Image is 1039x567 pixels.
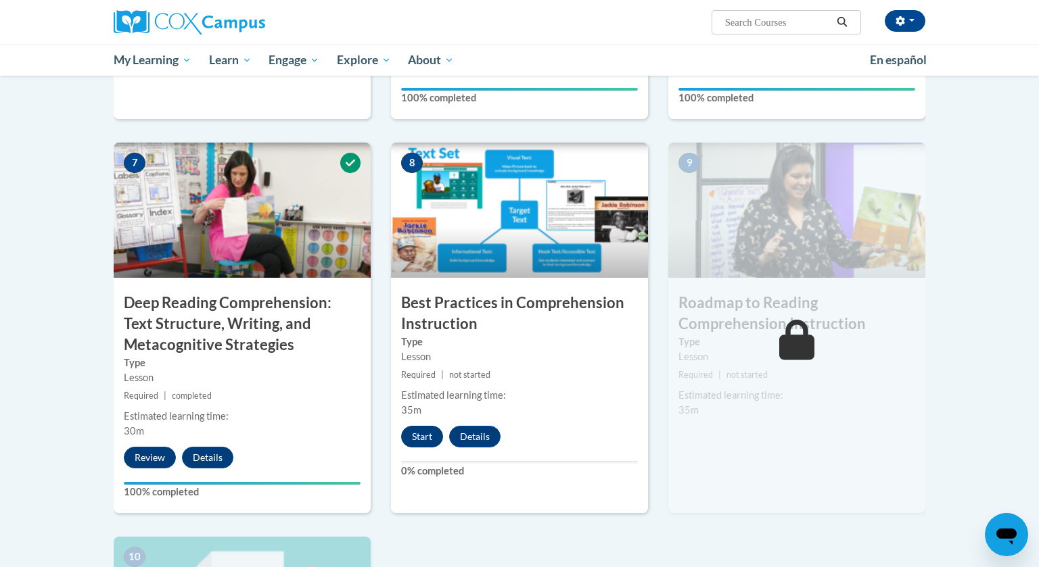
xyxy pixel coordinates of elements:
[400,45,463,76] a: About
[861,46,936,74] a: En español
[172,391,212,401] span: completed
[269,52,319,68] span: Engage
[401,388,638,403] div: Estimated learning time:
[105,45,200,76] a: My Learning
[678,88,915,91] div: Your progress
[114,143,371,278] img: Course Image
[124,153,145,173] span: 7
[391,293,648,335] h3: Best Practices in Comprehension Instruction
[93,45,946,76] div: Main menu
[124,425,144,437] span: 30m
[114,10,265,34] img: Cox Campus
[124,370,361,385] div: Lesson
[114,52,191,68] span: My Learning
[164,391,166,401] span: |
[337,52,391,68] span: Explore
[832,14,852,30] button: Search
[124,547,145,567] span: 10
[124,409,361,424] div: Estimated learning time:
[724,14,832,30] input: Search Courses
[678,153,700,173] span: 9
[124,355,361,370] label: Type
[124,391,158,401] span: Required
[449,370,490,380] span: not started
[114,10,371,34] a: Cox Campus
[678,404,699,416] span: 35m
[885,10,925,32] button: Account Settings
[441,370,444,380] span: |
[718,370,721,380] span: |
[726,370,768,380] span: not started
[401,91,638,105] label: 100% completed
[678,388,915,403] div: Estimated learning time:
[401,370,436,380] span: Required
[391,143,648,278] img: Course Image
[401,349,638,364] div: Lesson
[260,45,328,76] a: Engage
[124,447,176,468] button: Review
[678,349,915,364] div: Lesson
[668,293,925,335] h3: Roadmap to Reading Comprehension Instruction
[678,370,713,380] span: Required
[182,447,233,468] button: Details
[124,482,361,485] div: Your progress
[678,91,915,105] label: 100% completed
[678,335,915,349] label: Type
[985,513,1028,556] iframe: Button to launch messaging window
[401,464,638,478] label: 0% completed
[328,45,400,76] a: Explore
[668,143,925,278] img: Course Image
[200,45,260,76] a: Learn
[401,153,423,173] span: 8
[449,426,501,447] button: Details
[401,426,443,447] button: Start
[209,52,252,68] span: Learn
[114,293,371,355] h3: Deep Reading Comprehension: Text Structure, Writing, and Metacognitive Strategies
[401,335,638,349] label: Type
[124,485,361,499] label: 100% completed
[870,53,927,67] span: En español
[401,88,638,91] div: Your progress
[408,52,454,68] span: About
[401,404,421,416] span: 35m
